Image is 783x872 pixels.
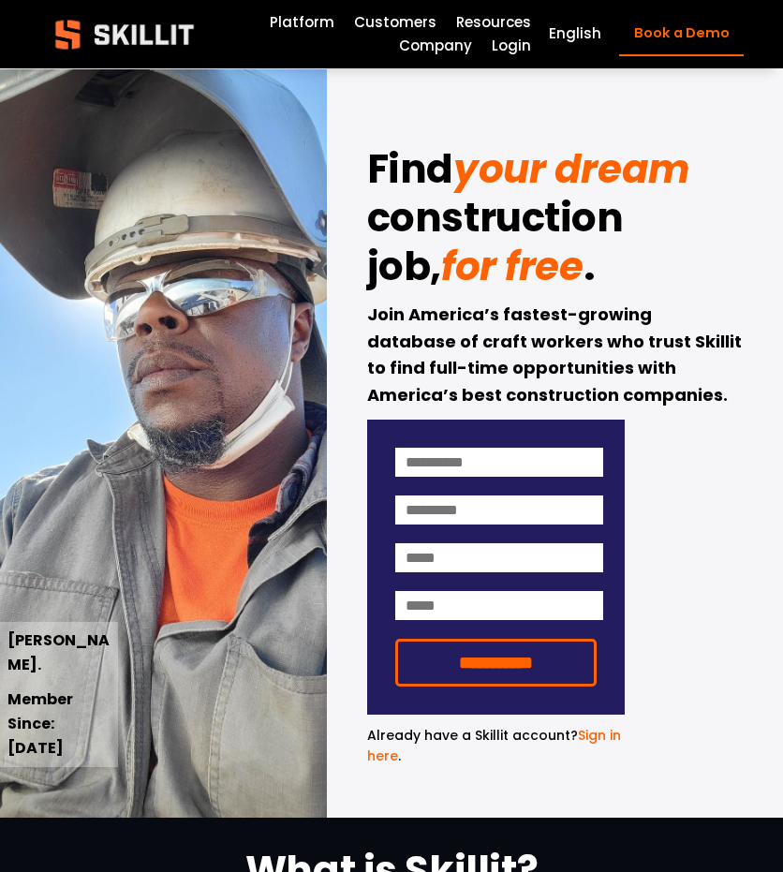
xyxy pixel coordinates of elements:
a: Login [492,35,531,59]
strong: Member Since: [DATE] [7,688,76,758]
a: Platform [270,10,334,35]
strong: [PERSON_NAME]. [7,629,110,675]
em: for free [441,239,584,294]
a: Book a Demo [619,12,744,56]
span: Already have a Skillit account? [367,726,578,745]
span: English [549,23,601,45]
span: Resources [456,12,531,34]
strong: . [584,239,596,294]
a: Customers [354,10,436,35]
p: . [367,725,625,767]
strong: Find [367,141,453,197]
a: folder dropdown [456,10,531,35]
img: Skillit [39,7,210,63]
div: language picker [549,22,601,47]
strong: Join America’s fastest-growing database of craft workers who trust Skillit to find full-time oppo... [367,303,746,406]
a: Sign in here [367,726,621,765]
strong: construction job, [367,190,632,294]
em: your dream [453,141,690,197]
a: Company [399,35,472,59]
